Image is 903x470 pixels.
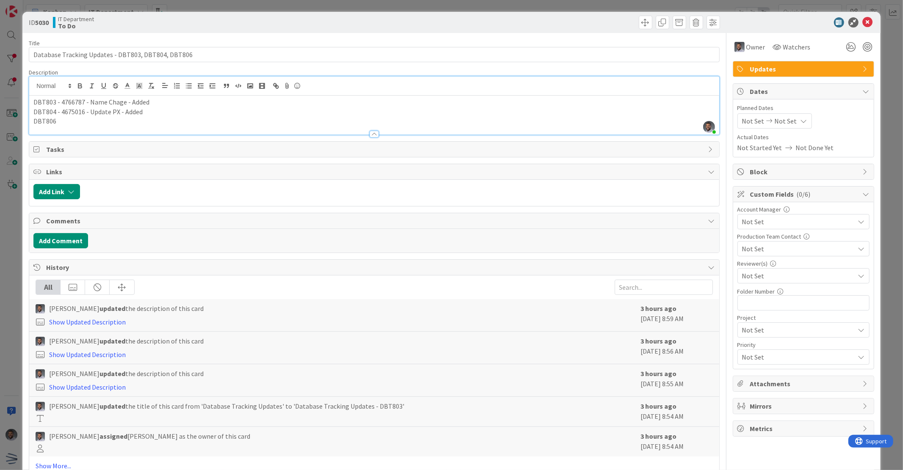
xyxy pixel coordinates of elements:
button: Add Comment [33,233,88,248]
span: Tasks [46,144,704,154]
span: Comments [46,216,704,226]
b: 5030 [35,18,49,27]
span: History [46,262,704,272]
div: [DATE] 8:59 AM [641,303,713,327]
span: Metrics [750,423,859,434]
span: Owner [746,42,765,52]
span: Links [46,167,704,177]
b: 3 hours ago [641,432,677,440]
div: [DATE] 8:54 AM [641,431,713,452]
div: [DATE] 8:54 AM [641,401,713,422]
span: Not Set [742,324,851,336]
span: [PERSON_NAME] the title of this card from 'Database Tracking Updates' to 'Database Tracking Updat... [49,401,404,411]
div: Project [737,315,870,321]
p: DBT803 - 4766787 - Name Chage - Added [33,97,715,107]
button: Add Link [33,184,80,199]
b: 3 hours ago [641,402,677,410]
span: Not Started Yet [737,143,782,153]
a: Show Updated Description [49,350,126,359]
span: Actual Dates [737,133,870,142]
span: [PERSON_NAME] the description of this card [49,336,204,346]
span: [PERSON_NAME] the description of this card [49,368,204,379]
span: Description [29,69,58,76]
input: type card name here... [29,47,719,62]
img: FS [36,402,45,411]
span: Dates [750,86,859,96]
span: Not Set [742,243,851,255]
a: Show Updated Description [49,318,126,326]
div: [DATE] 8:56 AM [641,336,713,360]
div: Production Team Contact [737,234,870,239]
span: ID [29,17,49,27]
span: Updates [750,64,859,74]
img: FS [36,369,45,379]
b: updated [99,402,125,410]
span: Not Set [775,116,797,126]
span: Not Set [742,217,855,227]
img: FS [36,432,45,441]
span: IT Department [58,16,94,22]
img: FS [36,337,45,346]
span: Custom Fields [750,189,859,199]
b: 3 hours ago [641,337,677,345]
span: Block [750,167,859,177]
div: Account Manager [737,206,870,212]
label: Title [29,39,40,47]
input: Search... [615,280,713,295]
span: Watchers [783,42,811,52]
b: To Do [58,22,94,29]
span: Attachments [750,379,859,389]
b: 3 hours ago [641,304,677,313]
span: Not Set [742,271,855,281]
span: [PERSON_NAME] [PERSON_NAME] as the owner of this card [49,431,250,441]
p: DBT806 [33,116,715,126]
b: assigned [99,432,127,440]
span: Planned Dates [737,104,870,113]
div: Reviewer(s) [737,261,870,267]
b: updated [99,369,125,378]
span: Not Set [742,116,765,126]
span: Support [18,1,39,11]
a: Show Updated Description [49,383,126,391]
img: djeBQYN5TwDXpyYgE8PwxaHb1prKLcgM.jpg [703,121,715,133]
p: DBT804 - 4675016 - Update PX - Added [33,107,715,117]
span: Not Done Yet [796,143,834,153]
b: 3 hours ago [641,369,677,378]
label: Folder Number [737,288,775,295]
b: updated [99,337,125,345]
img: FS [735,42,745,52]
span: ( 0/6 ) [797,190,811,198]
div: All [36,280,61,294]
span: Not Set [742,351,851,363]
span: Mirrors [750,401,859,411]
div: [DATE] 8:55 AM [641,368,713,392]
b: updated [99,304,125,313]
span: [PERSON_NAME] the description of this card [49,303,204,313]
div: Priority [737,342,870,348]
img: FS [36,304,45,313]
